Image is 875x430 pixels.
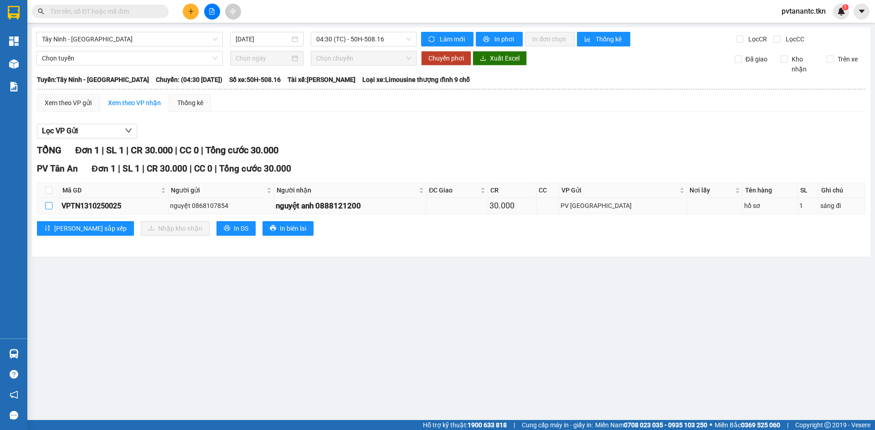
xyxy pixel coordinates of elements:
[596,34,623,44] span: Thống kê
[798,183,819,198] th: SL
[480,55,486,62] span: download
[483,36,491,43] span: printer
[744,201,796,211] div: hồ sơ
[277,185,417,195] span: Người nhận
[194,163,212,174] span: CC 0
[42,125,78,137] span: Lọc VP Gửi
[125,127,132,134] span: down
[118,163,120,174] span: |
[123,163,140,174] span: SL 1
[50,6,158,16] input: Tìm tên, số ĐT hoặc mã đơn
[141,221,210,236] button: downloadNhập kho nhận
[844,4,847,10] span: 1
[219,163,291,174] span: Tổng cước 30.000
[171,185,265,195] span: Người gửi
[225,4,241,20] button: aim
[745,34,768,44] span: Lọc CR
[126,145,129,156] span: |
[440,34,466,44] span: Làm mới
[183,4,199,20] button: plus
[147,163,187,174] span: CR 30.000
[10,390,18,399] span: notification
[37,124,137,138] button: Lọc VP Gửi
[209,8,215,15] span: file-add
[854,4,870,20] button: caret-down
[743,183,798,198] th: Tên hàng
[584,36,592,43] span: bar-chart
[131,145,173,156] span: CR 30.000
[9,349,19,359] img: warehouse-icon
[741,421,780,429] strong: 0369 525 060
[42,32,217,46] span: Tây Ninh - Long An
[175,145,177,156] span: |
[10,370,18,379] span: question-circle
[177,98,203,108] div: Thống kê
[799,201,817,211] div: 1
[37,163,78,174] span: PV Tân An
[75,145,99,156] span: Đơn 1
[108,98,161,108] div: Xem theo VP nhận
[490,53,520,63] span: Xuất Excel
[62,185,159,195] span: Mã GD
[710,423,712,427] span: ⚪️
[44,225,51,232] span: sort-ascending
[156,75,222,85] span: Chuyến: (04:30 [DATE])
[473,51,527,66] button: downloadXuất Excel
[54,223,127,233] span: [PERSON_NAME] sắp xếp
[837,7,845,15] img: icon-new-feature
[276,200,425,212] div: nguyệt anh 0888121200
[536,183,559,198] th: CC
[9,36,19,46] img: dashboard-icon
[188,8,194,15] span: plus
[9,82,19,91] img: solution-icon
[280,223,306,233] span: In biên lai
[9,59,19,69] img: warehouse-icon
[45,98,92,108] div: Xem theo VP gửi
[215,163,217,174] span: |
[842,4,849,10] sup: 1
[316,51,411,65] span: Chọn chuyến
[206,145,278,156] span: Tổng cước 30.000
[488,183,537,198] th: CR
[421,32,474,46] button: syncLàm mới
[8,6,20,20] img: logo-vxr
[236,34,290,44] input: 14/10/2025
[421,51,471,66] button: Chuyển phơi
[494,34,515,44] span: In phơi
[180,145,199,156] span: CC 0
[204,4,220,20] button: file-add
[774,5,833,17] span: pvtanantc.tkn
[37,221,134,236] button: sort-ascending[PERSON_NAME] sắp xếp
[216,221,256,236] button: printerIn DS
[362,75,470,85] span: Loại xe: Limousine thượng đỉnh 9 chỗ
[715,420,780,430] span: Miền Bắc
[38,8,44,15] span: search
[10,411,18,420] span: message
[858,7,866,15] span: caret-down
[834,54,861,64] span: Trên xe
[288,75,355,85] span: Tài xế: [PERSON_NAME]
[595,420,707,430] span: Miền Nam
[428,36,436,43] span: sync
[62,200,167,212] div: VPTN1310250025
[429,185,479,195] span: ĐC Giao
[42,51,217,65] span: Chọn tuyến
[37,145,62,156] span: TỔNG
[690,185,733,195] span: Nơi lấy
[234,223,248,233] span: In DS
[201,145,203,156] span: |
[102,145,104,156] span: |
[819,183,865,198] th: Ghi chú
[788,54,820,74] span: Kho nhận
[468,421,507,429] strong: 1900 633 818
[92,163,116,174] span: Đơn 1
[224,225,230,232] span: printer
[236,53,290,63] input: Chọn ngày
[514,420,515,430] span: |
[190,163,192,174] span: |
[60,198,169,214] td: VPTN1310250025
[787,420,788,430] span: |
[525,32,575,46] button: In đơn chọn
[782,34,806,44] span: Lọc CC
[820,201,864,211] div: sáng đi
